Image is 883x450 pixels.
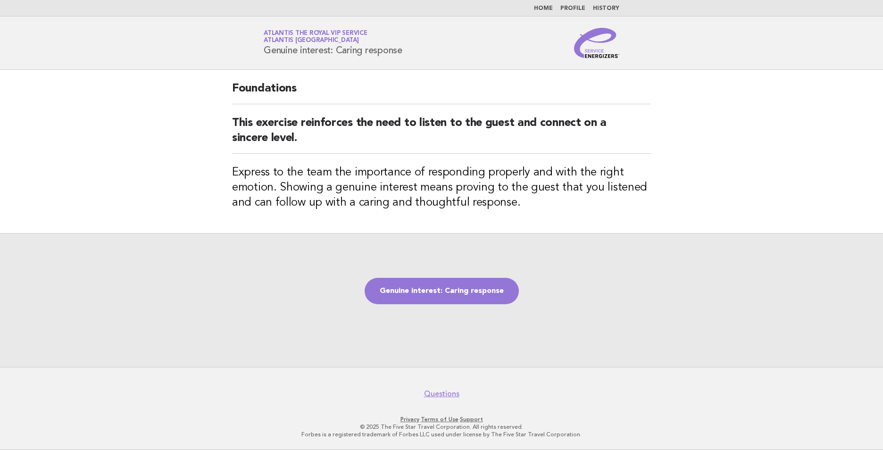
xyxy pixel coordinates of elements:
h3: Express to the team the importance of responding properly and with the right emotion. Showing a g... [232,165,651,210]
a: Privacy [400,416,419,423]
span: Atlantis [GEOGRAPHIC_DATA] [264,38,359,44]
a: History [593,6,619,11]
h1: Genuine interest: Caring response [264,31,402,55]
a: Questions [424,389,459,399]
h2: This exercise reinforces the need to listen to the guest and connect on a sincere level. [232,116,651,154]
a: Atlantis the Royal VIP ServiceAtlantis [GEOGRAPHIC_DATA] [264,30,367,43]
a: Support [460,416,483,423]
p: · · [153,416,730,423]
h2: Foundations [232,81,651,104]
img: Service Energizers [574,28,619,58]
a: Genuine interest: Caring response [365,278,519,304]
a: Home [534,6,553,11]
a: Terms of Use [421,416,458,423]
p: © 2025 The Five Star Travel Corporation. All rights reserved. [153,423,730,431]
a: Profile [560,6,585,11]
p: Forbes is a registered trademark of Forbes LLC used under license by The Five Star Travel Corpora... [153,431,730,438]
